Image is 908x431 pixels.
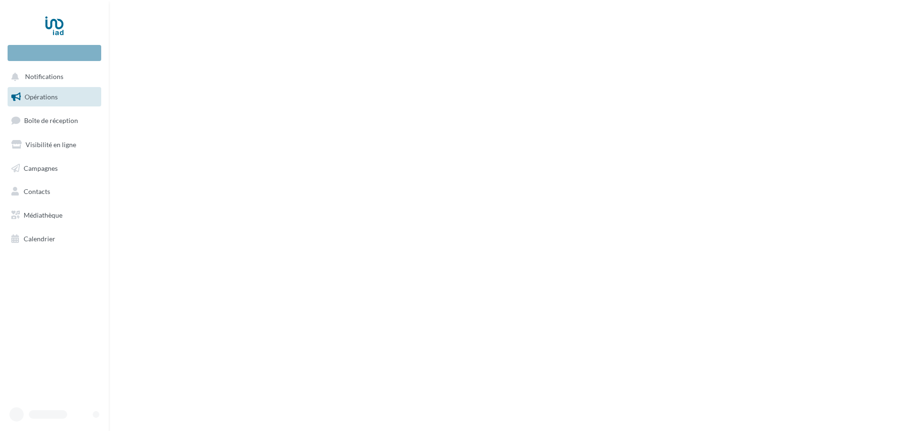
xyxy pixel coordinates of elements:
[24,235,55,243] span: Calendrier
[6,205,103,225] a: Médiathèque
[26,141,76,149] span: Visibilité en ligne
[6,158,103,178] a: Campagnes
[6,182,103,202] a: Contacts
[6,87,103,107] a: Opérations
[8,45,101,61] div: Nouvelle campagne
[6,135,103,155] a: Visibilité en ligne
[24,187,50,195] span: Contacts
[24,211,62,219] span: Médiathèque
[6,110,103,131] a: Boîte de réception
[25,73,63,81] span: Notifications
[24,116,78,124] span: Boîte de réception
[24,164,58,172] span: Campagnes
[6,229,103,249] a: Calendrier
[25,93,58,101] span: Opérations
